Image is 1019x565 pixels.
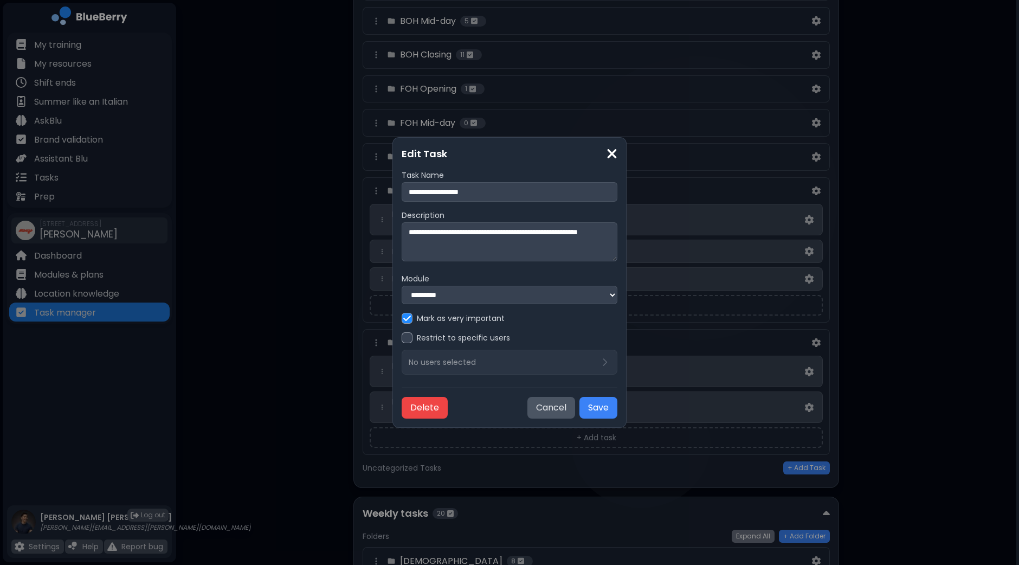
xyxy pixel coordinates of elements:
[402,274,617,284] label: Module
[607,146,617,161] img: close icon
[402,210,617,220] label: Description
[402,397,448,419] button: Delete
[579,397,617,419] button: Save
[403,314,411,323] img: check
[402,146,617,162] h3: Edit Task
[417,333,510,343] label: Restrict to specific users
[417,313,505,323] label: Mark as very important
[402,170,617,180] label: Task Name
[527,397,575,419] button: Cancel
